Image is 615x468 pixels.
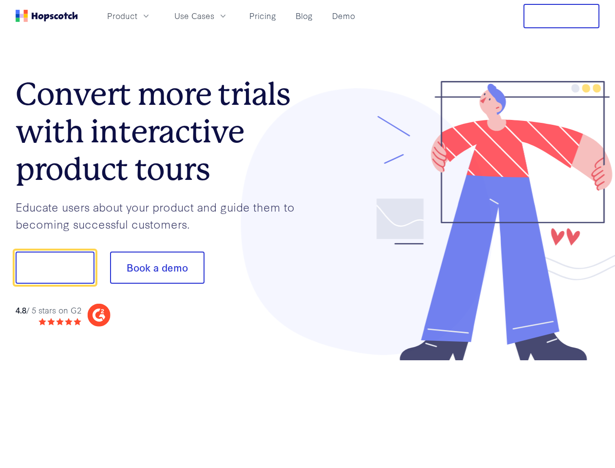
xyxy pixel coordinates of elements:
button: Show me! [16,252,94,284]
button: Free Trial [523,4,599,28]
button: Product [101,8,157,24]
strong: 4.8 [16,304,26,315]
a: Pricing [245,8,280,24]
a: Demo [328,8,359,24]
span: Use Cases [174,10,214,22]
a: Blog [292,8,317,24]
p: Educate users about your product and guide them to becoming successful customers. [16,198,308,232]
button: Book a demo [110,252,205,284]
div: / 5 stars on G2 [16,304,81,316]
h1: Convert more trials with interactive product tours [16,76,308,188]
button: Use Cases [168,8,234,24]
span: Product [107,10,137,22]
a: Home [16,10,78,22]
